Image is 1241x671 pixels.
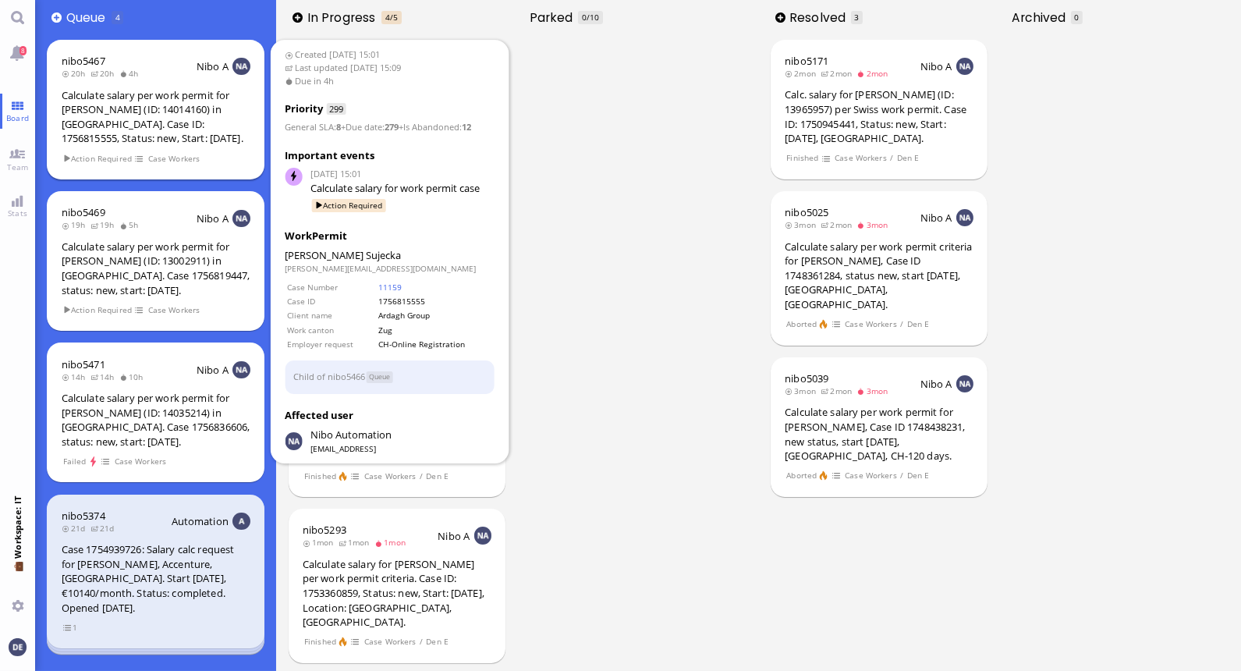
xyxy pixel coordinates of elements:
div: Calculate salary for [PERSON_NAME] per work permit criteria. Case ID: 1753360859, Status: new, St... [303,557,491,630]
span: 2mon [821,385,856,396]
img: Nibo Automation [285,433,302,450]
span: 1mon [374,537,410,548]
img: NA [232,58,250,75]
h3: Important events [285,148,495,164]
div: WorkPermit [285,229,495,244]
td: Employer request [286,338,375,350]
span: In progress is overloaded [381,11,401,24]
strong: 12 [462,122,471,133]
img: NA [956,58,973,75]
a: nibo5025 [785,205,828,219]
span: Created [DATE] 15:01 [285,48,495,62]
span: Case Workers [147,152,200,165]
span: 0 [582,12,587,23]
span: 19h [90,219,119,230]
span: Nibo A [197,211,229,225]
span: 21d [62,523,90,534]
span: 5h [119,219,144,230]
img: NA [232,361,250,378]
span: 💼 Workspace: IT [12,559,23,594]
span: Team [3,162,33,172]
td: 1756815555 [378,295,494,307]
span: Aborted [786,318,817,331]
span: 8 [20,46,27,55]
span: /10 [587,12,599,23]
img: NA [232,210,250,227]
span: 299 [327,104,346,115]
span: Due in 4h [285,75,495,88]
span: Den E [896,151,920,165]
a: nibo5039 [785,371,828,385]
span: Nibo A [197,363,229,377]
span: Due date [346,122,382,133]
button: Add [775,12,785,23]
span: Case Workers [114,455,167,468]
span: Priority [285,102,323,116]
span: / [889,151,894,165]
span: / [419,635,424,648]
span: Failed [62,455,87,468]
span: 3mon [857,385,893,396]
div: Case 1754939726: Salary calc request for [PERSON_NAME], Accenture, [GEOGRAPHIC_DATA]. Start [DATE... [62,542,250,615]
span: 3 [854,12,859,23]
span: 2mon [857,68,893,79]
span: Nibo A [197,59,229,73]
span: Resolved [789,9,851,27]
a: nibo5293 [303,523,346,537]
span: + [341,122,346,133]
strong: 279 [385,122,399,133]
span: Action Required [312,199,386,212]
span: Case Workers [845,469,898,482]
span: 20h [90,68,119,79]
span: 3mon [785,385,821,396]
span: 3mon [857,219,893,230]
span: 4 [115,12,120,23]
span: / [899,318,904,331]
a: 11159 [378,282,402,293]
div: Calculate salary per work permit for [PERSON_NAME], Case ID 1748438231, new status, start [DATE],... [785,405,973,463]
span: Case Workers [363,470,417,483]
span: Den E [426,635,449,648]
span: : [399,122,471,133]
a: nibo5467 [62,54,105,68]
td: Case ID [286,295,375,307]
span: Nibo A [920,211,952,225]
span: /5 [390,12,398,23]
span: Nibo A [438,529,470,543]
span: Action Required [62,152,133,165]
span: view 1 items [62,621,78,634]
span: / [419,470,424,483]
span: Case Workers [363,635,417,648]
span: [EMAIL_ADDRESS] [310,443,392,454]
a: nibo5171 [785,54,828,68]
img: NA [956,375,973,392]
a: Child of nibo5466 [293,370,365,382]
td: Case Number [286,281,375,293]
div: Calc. salary for [PERSON_NAME] (ID: 13965957) per Swiss work permit. Case ID: 1750945441, Status:... [785,87,973,145]
span: Action Required [62,304,133,317]
img: You [9,638,26,655]
a: nibo5374 [62,509,105,523]
span: 19h [62,219,90,230]
span: In progress [307,9,381,27]
td: CH-Online Registration [378,338,494,350]
span: Den E [906,318,930,331]
span: 2mon [821,68,856,79]
td: Work canton [286,324,375,336]
span: Aborted [786,469,817,482]
span: 2mon [785,68,821,79]
span: automation@nibo.ai [310,428,392,443]
span: nibo5471 [62,357,105,371]
span: Archived [1012,9,1071,27]
span: Board [2,112,33,123]
h3: Affected user [285,408,495,424]
span: Case Workers [845,318,898,331]
span: + [399,122,403,133]
td: Client name [286,309,375,321]
span: 1mon [339,537,374,548]
span: 14h [90,371,119,382]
